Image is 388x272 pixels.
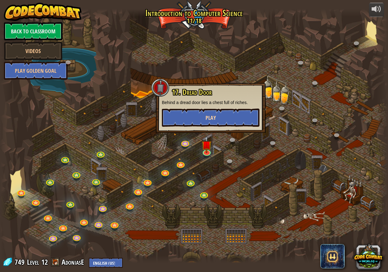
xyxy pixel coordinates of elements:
img: CodeCombat - Learn how to code by playing a game [4,3,82,21]
span: 12 [41,257,48,267]
span: Play [206,114,216,122]
span: Level [27,257,39,267]
p: Behind a dread door lies a chest full of riches. [162,99,259,106]
img: level-banner-unstarted.png [202,136,212,153]
a: Back to Classroom [4,22,62,40]
button: Play [162,109,259,127]
a: AdoniasE [62,257,86,267]
span: 17. Dread Door [172,87,212,97]
span: 749 [15,257,26,267]
a: Play Golden Goal [4,62,68,80]
a: Videos [4,42,62,60]
button: Adjust volume [369,3,384,17]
